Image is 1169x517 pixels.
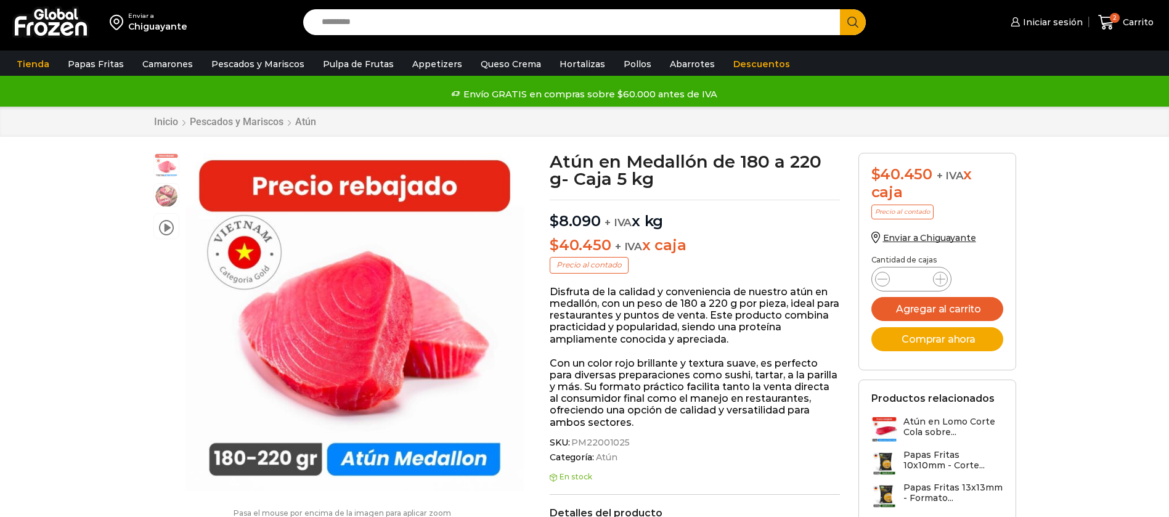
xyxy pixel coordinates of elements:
[550,473,840,481] p: En stock
[1110,13,1120,23] span: 2
[871,393,995,404] h2: Productos relacionados
[871,205,934,219] p: Precio al contado
[903,450,1003,471] h3: Papas Fritas 10x10mm - Corte...
[475,52,547,76] a: Queso Crema
[553,52,611,76] a: Hortalizas
[136,52,199,76] a: Camarones
[871,297,1003,321] button: Agregar al carrito
[550,236,611,254] bdi: 40.450
[189,116,284,128] a: Pescados y Mariscos
[727,52,796,76] a: Descuentos
[128,20,187,33] div: Chiguayante
[871,482,1003,509] a: Papas Fritas 13x13mm - Formato...
[840,9,866,35] button: Search button
[550,452,840,463] span: Categoría:
[871,232,976,243] a: Enviar a Chiguayante
[871,166,1003,202] div: x caja
[550,257,629,273] p: Precio al contado
[10,52,55,76] a: Tienda
[406,52,468,76] a: Appetizers
[550,212,559,230] span: $
[550,236,559,254] span: $
[1120,16,1154,28] span: Carrito
[937,169,964,182] span: + IVA
[110,12,128,33] img: address-field-icon.svg
[550,438,840,448] span: SKU:
[128,12,187,20] div: Enviar a
[871,450,1003,476] a: Papas Fritas 10x10mm - Corte...
[62,52,130,76] a: Papas Fritas
[550,153,840,187] h1: Atún en Medallón de 180 a 220 g- Caja 5 kg
[550,286,840,345] p: Disfruta de la calidad y conveniencia de nuestro atún en medallón, con un peso de 180 a 220 g por...
[153,116,317,128] nav: Breadcrumb
[883,232,976,243] span: Enviar a Chiguayante
[900,271,923,288] input: Product quantity
[903,417,1003,438] h3: Atún en Lomo Corte Cola sobre...
[615,240,642,253] span: + IVA
[871,165,881,183] span: $
[295,116,317,128] a: Atún
[550,237,840,254] p: x caja
[317,52,400,76] a: Pulpa de Frutas
[153,116,179,128] a: Inicio
[871,327,1003,351] button: Comprar ahora
[550,200,840,230] p: x kg
[154,184,179,208] span: foto plato atun
[903,482,1003,503] h3: Papas Fritas 13x13mm - Formato...
[550,212,601,230] bdi: 8.090
[605,216,632,229] span: + IVA
[871,417,1003,443] a: Atún en Lomo Corte Cola sobre...
[594,452,617,463] a: Atún
[1020,16,1083,28] span: Iniciar sesión
[154,153,179,178] span: atun medallon
[871,165,932,183] bdi: 40.450
[205,52,311,76] a: Pescados y Mariscos
[550,357,840,428] p: Con un color rojo brillante y textura suave, es perfecto para diversas preparaciones como sushi, ...
[1008,10,1083,35] a: Iniciar sesión
[617,52,658,76] a: Pollos
[569,438,630,448] span: PM22001025
[664,52,721,76] a: Abarrotes
[871,256,1003,264] p: Cantidad de cajas
[1095,8,1157,37] a: 2 Carrito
